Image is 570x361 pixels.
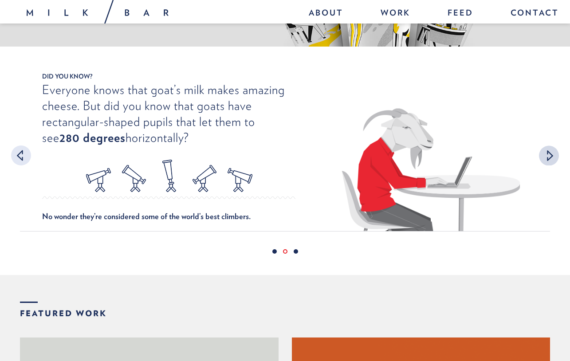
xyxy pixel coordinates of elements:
[300,4,352,24] a: About
[20,302,107,318] strong: Featured work
[42,211,295,222] span: No wonder they’re considered some of the world’s best climbers.
[283,249,287,254] span: •
[42,82,295,145] p: Everyone knows that goat’s milk makes amazing cheese. But did you know that goats have rectangula...
[272,249,277,254] span: •
[502,4,559,24] a: Contact
[294,249,298,254] span: •
[439,4,482,24] a: Feed
[20,73,550,79] strong: Did you know?
[59,130,126,145] strong: 280 degrees
[372,4,419,24] a: Work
